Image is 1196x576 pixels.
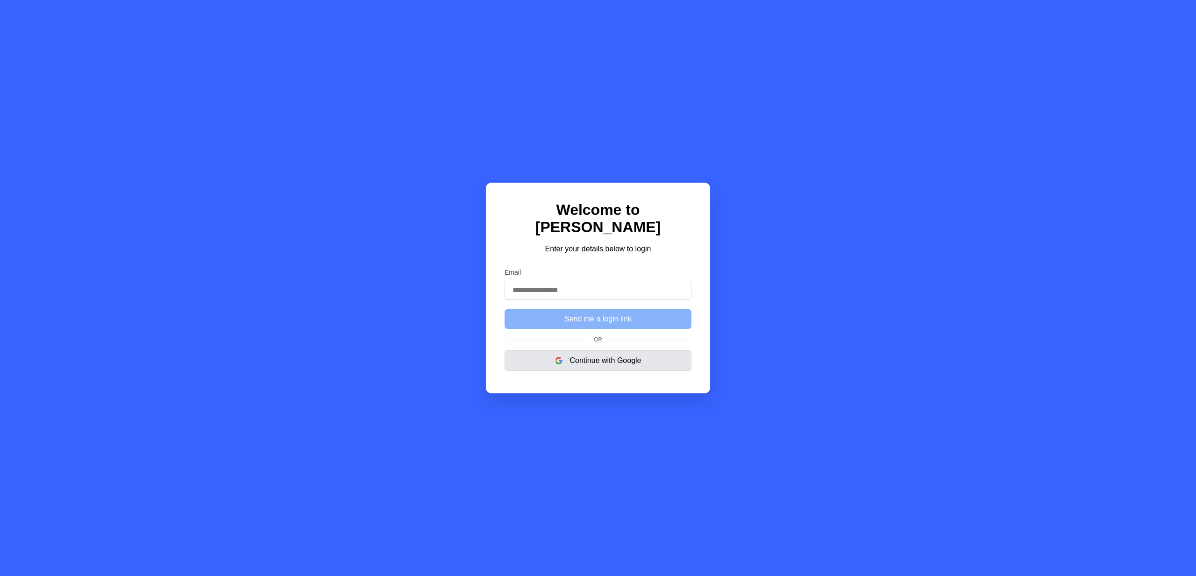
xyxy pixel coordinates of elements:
[590,336,606,343] span: Or
[505,269,691,276] label: Email
[505,201,691,236] h1: Welcome to [PERSON_NAME]
[505,309,691,329] button: Send me a login link
[555,357,562,364] img: google logo
[505,243,691,255] p: Enter your details below to login
[505,350,691,371] button: Continue with Google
